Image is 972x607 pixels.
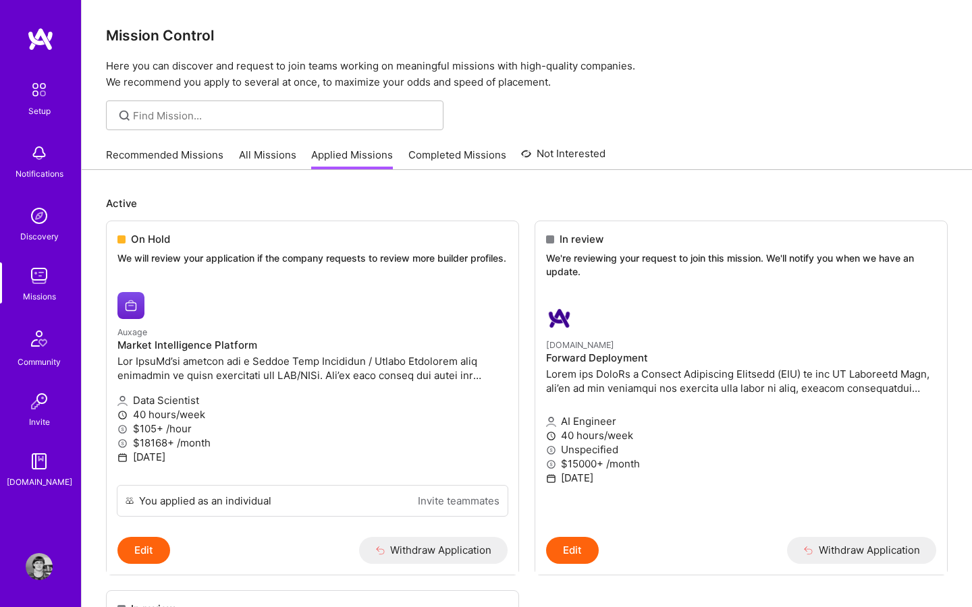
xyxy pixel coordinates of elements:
span: On Hold [131,232,170,246]
p: We will review your application if the company requests to review more builder profiles. [117,252,508,265]
div: Invite [29,415,50,429]
i: icon Calendar [546,473,556,484]
div: Discovery [20,229,59,243]
p: [DATE] [117,450,508,464]
img: guide book [26,448,53,475]
div: Community [18,355,61,369]
div: Missions [23,289,56,303]
div: You applied as an individual [139,494,271,508]
a: All Missions [239,148,296,170]
a: Applied Missions [311,148,393,170]
div: [DOMAIN_NAME] [7,475,72,489]
p: $15000+ /month [546,457,936,471]
p: 40 hours/week [546,428,936,442]
a: Completed Missions [408,148,506,170]
p: $18168+ /month [117,436,508,450]
i: icon MoneyGray [546,459,556,469]
i: icon MoneyGray [546,445,556,455]
i: icon MoneyGray [117,438,128,449]
button: Edit [546,537,599,564]
h3: Mission Control [106,27,948,44]
p: Lorem ips DoloRs a Consect Adipiscing Elitsedd (EIU) te inc UT Laboreetd Magn, ali’en ad min veni... [546,367,936,395]
i: icon Clock [117,410,128,420]
p: AI Engineer [546,414,936,428]
img: teamwork [26,262,53,289]
img: Community [23,322,55,355]
small: [DOMAIN_NAME] [546,340,614,350]
img: Invite [26,388,53,415]
button: Withdraw Application [787,537,936,564]
p: Lor IpsuMd’si ametcon adi e Seddoe Temp Incididun / Utlabo Etdolorem aliq enimadmin ve quisn exer... [117,354,508,382]
p: [DATE] [546,471,936,485]
img: discovery [26,202,53,229]
i: icon MoneyGray [117,424,128,434]
p: Data Scientist [117,393,508,407]
small: Auxage [117,327,147,337]
i: icon SearchGrey [117,108,132,123]
button: Withdraw Application [359,537,508,564]
a: Recommended Missions [106,148,223,170]
p: Here you can discover and request to join teams working on meaningful missions with high-quality ... [106,58,948,90]
input: Find Mission... [133,109,433,123]
div: Setup [28,104,51,118]
img: A.Team company logo [546,305,573,332]
a: A.Team company logo[DOMAIN_NAME]Forward DeploymentLorem ips DoloRs a Consect Adipiscing Elitsedd ... [535,294,947,536]
img: setup [25,76,53,104]
h4: Forward Deployment [546,352,936,364]
img: Auxage company logo [117,292,144,319]
i: icon Applicant [117,396,128,406]
div: Notifications [16,167,63,181]
button: Edit [117,537,170,564]
a: Auxage company logoAuxageMarket Intelligence PlatformLor IpsuMd’si ametcon adi e Seddoe Temp Inci... [107,281,518,485]
img: bell [26,140,53,167]
p: 40 hours/week [117,407,508,422]
p: Active [106,196,948,210]
i: icon Calendar [117,453,128,463]
i: icon Clock [546,431,556,441]
a: Invite teammates [418,494,500,508]
p: We're reviewing your request to join this mission. We'll notify you when we have an update. [546,252,936,278]
img: logo [27,27,54,51]
i: icon Applicant [546,417,556,427]
a: User Avatar [22,553,56,580]
img: User Avatar [26,553,53,580]
h4: Market Intelligence Platform [117,339,508,351]
a: Not Interested [521,146,605,170]
p: Unspecified [546,442,936,457]
p: $105+ /hour [117,422,508,436]
span: In review [560,232,603,246]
